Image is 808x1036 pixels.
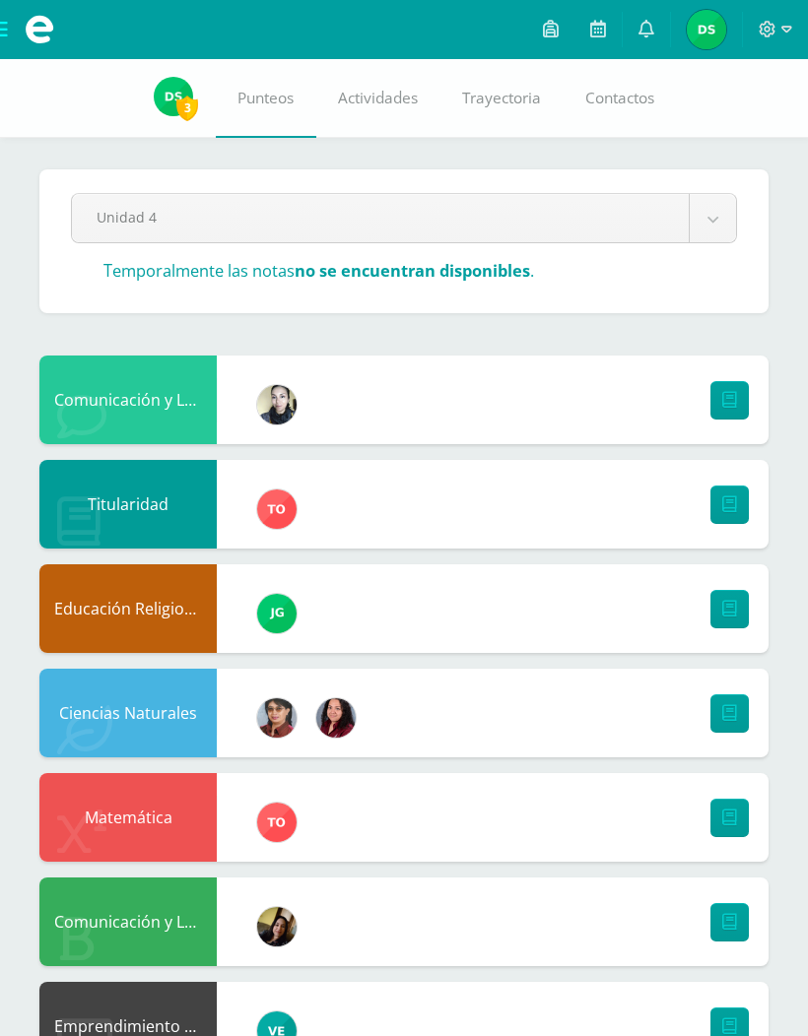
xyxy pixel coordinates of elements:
[39,773,217,862] div: Matemática
[237,88,294,108] span: Punteos
[39,460,217,549] div: Titularidad
[257,489,297,529] img: 756ce12fb1b4cf9faf9189d656ca7749.png
[39,877,217,966] div: Comunicación y Lenguaje, Idioma Español
[257,803,297,842] img: 756ce12fb1b4cf9faf9189d656ca7749.png
[39,564,217,653] div: Educación Religiosa Escolar
[316,698,356,738] img: 7420dd8cffec07cce464df0021f01d4a.png
[257,698,297,738] img: 62738a800ecd8b6fa95d10d0b85c3dbc.png
[687,10,726,49] img: ad3bd58bb9c0cb0eebe55fdf0054e3bb.png
[316,59,440,138] a: Actividades
[585,88,654,108] span: Contactos
[257,385,297,424] img: 119c9a59dca757fc394b575038654f60.png
[176,96,198,120] span: 3
[39,669,217,757] div: Ciencias Naturales
[257,907,297,946] img: fb79f5a91a3aae58e4c0de196cfe63c7.png
[564,59,677,138] a: Contactos
[72,194,736,242] a: Unidad 4
[338,88,418,108] span: Actividades
[216,59,316,138] a: Punteos
[257,594,297,633] img: 3da61d9b1d2c0c7b8f7e89c78bbce001.png
[440,59,564,138] a: Trayectoria
[39,356,217,444] div: Comunicación y Lenguaje, Idioma Extranjero Inglés
[154,77,193,116] img: ad3bd58bb9c0cb0eebe55fdf0054e3bb.png
[97,194,664,240] span: Unidad 4
[103,259,534,282] h3: Temporalmente las notas .
[462,88,541,108] span: Trayectoria
[295,259,530,282] strong: no se encuentran disponibles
